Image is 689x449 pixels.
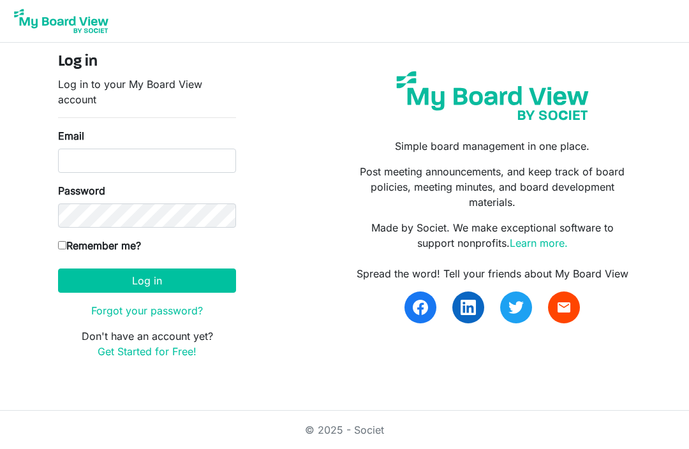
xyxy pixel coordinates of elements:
img: linkedin.svg [461,300,476,315]
label: Password [58,183,105,198]
img: My Board View Logo [10,5,112,37]
img: my-board-view-societ.svg [389,63,596,128]
p: Made by Societ. We make exceptional software to support nonprofits. [354,220,631,251]
label: Email [58,128,84,144]
img: facebook.svg [413,300,428,315]
label: Remember me? [58,238,141,253]
a: © 2025 - Societ [305,423,384,436]
a: email [548,291,580,323]
p: Post meeting announcements, and keep track of board policies, meeting minutes, and board developm... [354,164,631,210]
a: Forgot your password? [91,304,203,317]
p: Simple board management in one place. [354,138,631,154]
p: Don't have an account yet? [58,328,236,359]
h4: Log in [58,53,236,71]
a: Learn more. [510,237,568,249]
button: Log in [58,269,236,293]
p: Log in to your My Board View account [58,77,236,107]
a: Get Started for Free! [98,345,196,358]
span: email [556,300,572,315]
input: Remember me? [58,241,66,249]
img: twitter.svg [508,300,524,315]
div: Spread the word! Tell your friends about My Board View [354,266,631,281]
